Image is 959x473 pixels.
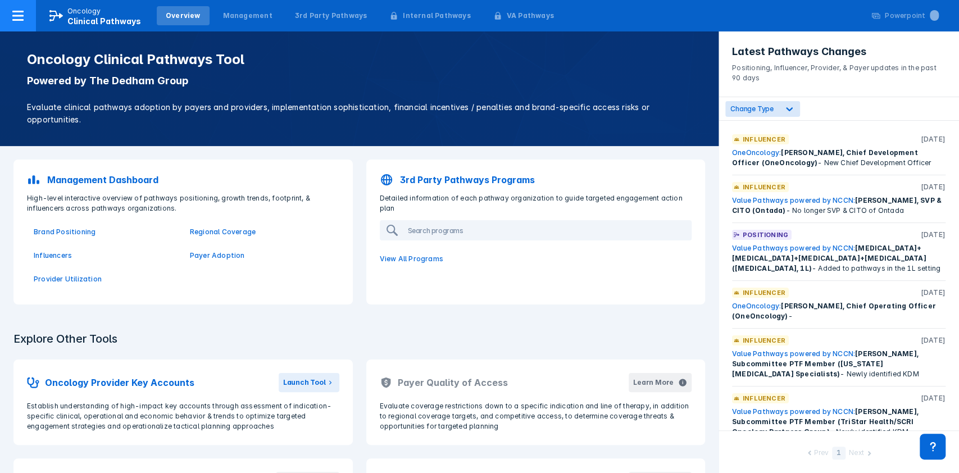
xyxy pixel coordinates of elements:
[885,11,939,21] div: Powerpoint
[34,251,176,261] a: Influencers
[373,166,699,193] a: 3rd Party Pathways Programs
[286,6,376,25] a: 3rd Party Pathways
[732,349,946,379] div: - Newly identified KDM
[732,407,919,436] span: [PERSON_NAME], Subcommittee PTF Member (TriStar Health/SCRI Oncology Partners Group)
[743,182,785,192] p: Influencer
[629,373,692,392] button: Learn More
[7,325,124,353] h3: Explore Other Tools
[732,349,855,358] a: Value Pathways powered by NCCN:
[279,373,339,392] button: Launch Tool
[20,166,346,193] a: Management Dashboard
[403,11,470,21] div: Internal Pathways
[223,11,272,21] div: Management
[34,227,176,237] a: Brand Positioning
[67,6,101,16] p: Oncology
[380,401,692,431] p: Evaluate coverage restrictions down to a specific indication and line of therapy, in addition to ...
[921,230,946,240] p: [DATE]
[47,173,158,187] p: Management Dashboard
[507,11,554,21] div: VA Pathways
[20,193,346,213] p: High-level interactive overview of pathways positioning, growth trends, footprint, & influencers ...
[283,378,326,388] div: Launch Tool
[920,434,946,460] div: Contact Support
[743,134,785,144] p: Influencer
[27,52,692,67] h1: Oncology Clinical Pathways Tool
[732,148,781,157] a: OneOncology:
[403,221,691,239] input: Search programs
[732,244,855,252] a: Value Pathways powered by NCCN:
[743,335,785,345] p: Influencer
[190,227,333,237] a: Regional Coverage
[832,447,846,460] div: 1
[743,230,788,240] p: Positioning
[157,6,210,25] a: Overview
[732,407,946,437] div: - Newly identified KDM
[27,401,339,431] p: Establish understanding of high-impact key accounts through assessment of indication-specific cli...
[921,288,946,298] p: [DATE]
[400,173,535,187] p: 3rd Party Pathways Programs
[295,11,367,21] div: 3rd Party Pathways
[732,195,946,216] div: - No longer SVP & CITO of Ontada
[921,134,946,144] p: [DATE]
[27,74,692,88] p: Powered by The Dedham Group
[214,6,281,25] a: Management
[732,45,946,58] h3: Latest Pathways Changes
[732,407,855,416] a: Value Pathways powered by NCCN:
[732,148,918,167] span: [PERSON_NAME], Chief Development Officer (OneOncology)
[732,244,926,272] span: [MEDICAL_DATA]+[MEDICAL_DATA]+[MEDICAL_DATA]+[MEDICAL_DATA] ([MEDICAL_DATA], 1L)
[166,11,201,21] div: Overview
[921,335,946,345] p: [DATE]
[743,393,785,403] p: Influencer
[34,274,176,284] a: Provider Utilization
[190,251,333,261] a: Payer Adoption
[732,243,946,274] div: - Added to pathways in the 1L setting
[732,58,946,83] p: Positioning, Influencer, Provider, & Payer updates in the past 90 days
[849,448,863,460] div: Next
[732,349,919,378] span: [PERSON_NAME], Subcommittee PTF Member ([US_STATE] [MEDICAL_DATA] Specialists)
[730,104,774,113] span: Change Type
[45,376,194,389] h2: Oncology Provider Key Accounts
[814,448,829,460] div: Prev
[732,302,781,310] a: OneOncology:
[398,376,508,389] h2: Payer Quality of Access
[732,196,855,204] a: Value Pathways powered by NCCN:
[921,182,946,192] p: [DATE]
[743,288,785,298] p: Influencer
[732,148,946,168] div: - New Chief Development Officer
[27,101,692,126] p: Evaluate clinical pathways adoption by payers and providers, implementation sophistication, finan...
[732,302,936,320] span: [PERSON_NAME], Chief Operating Officer (OneOncology)
[373,247,699,271] a: View All Programs
[732,301,946,321] div: -
[921,393,946,403] p: [DATE]
[67,16,141,26] span: Clinical Pathways
[373,193,699,213] p: Detailed information of each pathway organization to guide targeted engagement action plan
[633,378,674,388] div: Learn More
